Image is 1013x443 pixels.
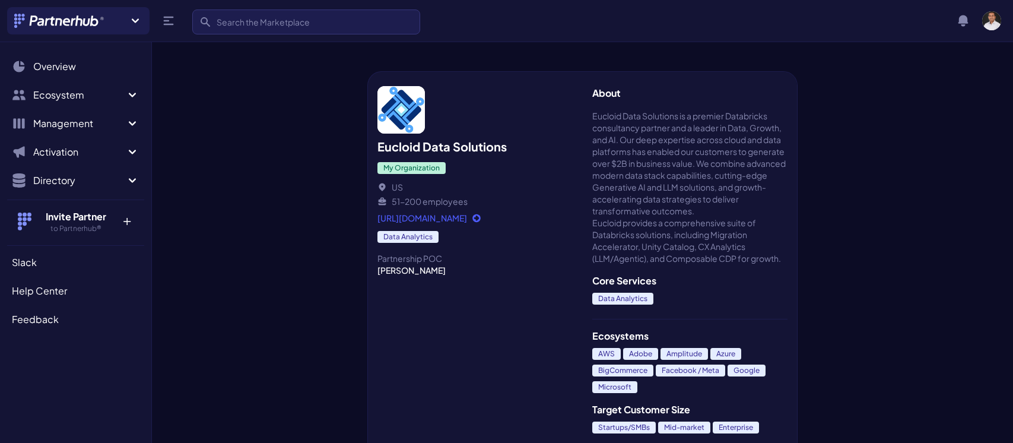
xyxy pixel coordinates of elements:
h4: Invite Partner [37,210,114,224]
span: Overview [33,59,76,74]
li: 51-200 employees [377,195,573,207]
span: BigCommerce [592,365,653,376]
button: Management [7,112,144,135]
span: Facebook / Meta [656,365,725,376]
span: Azure [710,348,741,360]
span: Management [33,116,125,131]
span: Feedback [12,312,59,327]
h3: Core Services [592,274,788,288]
a: Slack [7,251,144,274]
span: My Organization [377,162,446,174]
h3: Ecosystems [592,329,788,343]
input: Search the Marketplace [192,10,420,34]
h5: to Partnerhub® [37,224,114,233]
p: + [114,210,139,229]
a: Feedback [7,308,144,331]
h2: Eucloid Data Solutions [377,138,573,155]
div: Partnership POC [377,252,573,264]
li: US [377,181,573,193]
h3: Target Customer Size [592,403,788,417]
span: Mid-market [658,422,710,433]
img: user photo [982,11,1001,30]
button: Ecosystem [7,83,144,107]
span: Activation [33,145,125,159]
a: Help Center [7,279,144,303]
span: AWS [592,348,621,360]
a: [URL][DOMAIN_NAME] [377,212,573,224]
button: Invite Partner to Partnerhub® + [7,200,144,243]
span: Enterprise [713,422,759,433]
span: Amplitude [660,348,708,360]
span: Data Analytics [377,231,439,243]
span: Google [728,365,766,376]
h3: About [592,86,788,100]
span: Eucloid Data Solutions is a premier Databricks consultancy partner and a leader in Data, Growth, ... [592,110,788,264]
a: Overview [7,55,144,78]
img: Partnerhub® Logo [14,14,105,28]
span: Microsoft [592,381,637,393]
span: Data Analytics [592,293,653,305]
button: Directory [7,169,144,192]
span: Adobe [623,348,658,360]
span: Startups/SMBs [592,422,656,433]
span: Directory [33,173,125,188]
div: [PERSON_NAME] [377,264,573,276]
img: Eucloid Data Solutions [377,86,425,134]
span: Ecosystem [33,88,125,102]
span: Slack [12,255,37,270]
span: Help Center [12,284,67,298]
button: Activation [7,140,144,164]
